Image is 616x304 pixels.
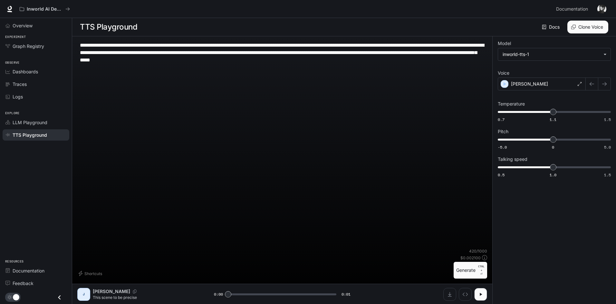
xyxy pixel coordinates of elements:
a: Dashboards [3,66,69,77]
span: 0 [552,144,554,150]
button: Inspect [459,288,472,301]
p: [PERSON_NAME] [511,81,548,87]
a: Documentation [3,265,69,276]
span: 5.0 [604,144,611,150]
p: CTRL + [478,264,485,272]
button: Copy Voice ID [130,290,139,293]
a: Feedback [3,278,69,289]
span: 0:01 [342,291,351,298]
button: Close drawer [52,291,67,304]
p: This scene to be precise [93,295,198,300]
span: 1.5 [604,172,611,178]
span: 1.5 [604,117,611,122]
span: Overview [13,22,33,29]
p: Temperature [498,102,525,106]
a: Graph Registry [3,41,69,52]
div: inworld-tts-1 [503,51,600,58]
h1: TTS Playground [80,21,137,33]
button: Download audio [443,288,456,301]
img: User avatar [597,5,606,14]
span: TTS Playground [13,132,47,138]
span: LLM Playground [13,119,47,126]
p: Inworld AI Demos [27,6,63,12]
p: Pitch [498,129,508,134]
span: 1.0 [550,172,556,178]
button: Clone Voice [567,21,608,33]
button: Shortcuts [77,268,105,279]
span: Documentation [556,5,588,13]
span: Feedback [13,280,34,287]
button: GenerateCTRL +⏎ [454,262,487,279]
p: Voice [498,71,509,75]
p: Model [498,41,511,46]
a: Documentation [553,3,593,15]
span: Graph Registry [13,43,44,50]
a: Docs [541,21,562,33]
a: TTS Playground [3,129,69,141]
a: Logs [3,91,69,102]
span: Traces [13,81,27,88]
a: Overview [3,20,69,31]
span: 0.5 [498,172,505,178]
span: Dashboards [13,68,38,75]
a: Traces [3,78,69,90]
span: Documentation [13,267,44,274]
span: 1.1 [550,117,556,122]
button: All workspaces [17,3,73,15]
a: LLM Playground [3,117,69,128]
div: J [79,289,89,299]
p: ⏎ [478,264,485,276]
span: 0.7 [498,117,505,122]
p: 420 / 1000 [469,248,487,254]
span: 0:00 [214,291,223,298]
span: Dark mode toggle [13,293,19,300]
p: $ 0.002100 [460,255,481,261]
p: [PERSON_NAME] [93,288,130,295]
span: -5.0 [498,144,507,150]
p: Talking speed [498,157,527,161]
div: inworld-tts-1 [498,48,611,60]
span: Logs [13,93,23,100]
button: User avatar [595,3,608,15]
